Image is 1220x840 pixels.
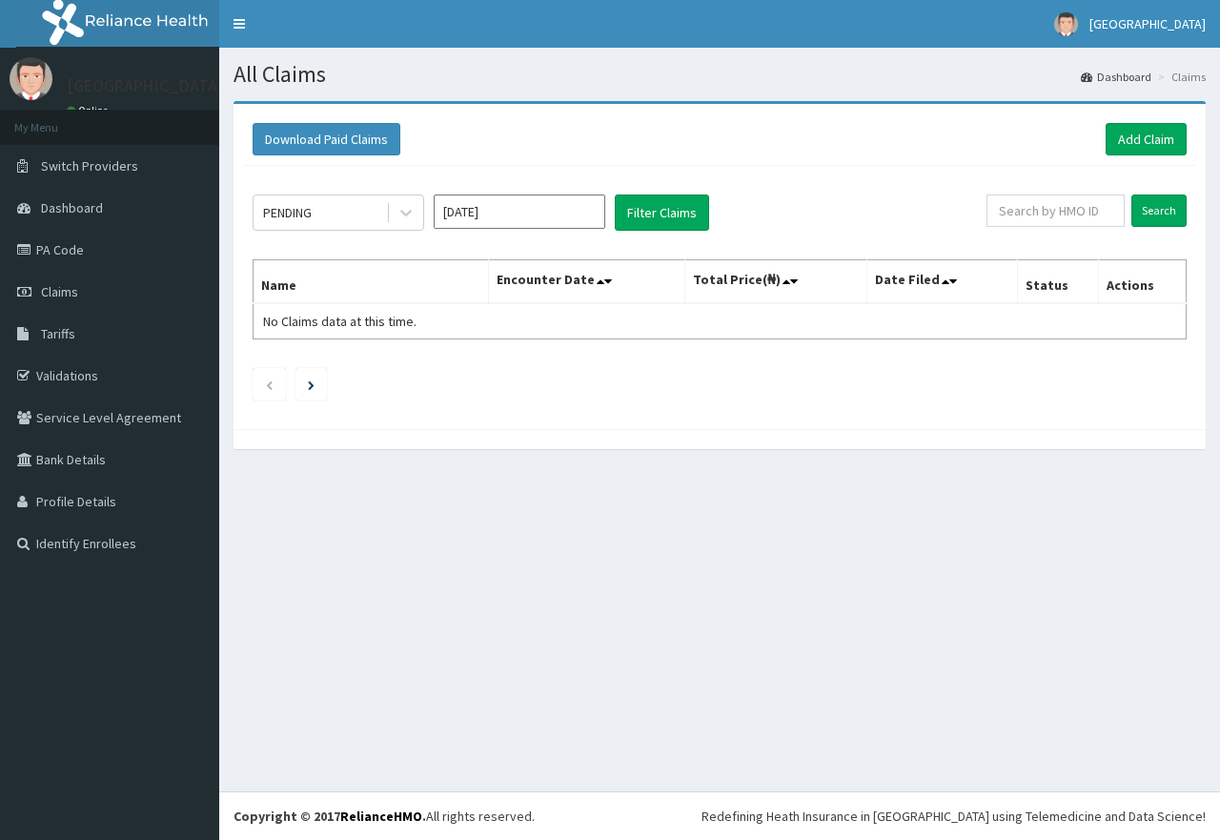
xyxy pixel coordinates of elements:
th: Encounter Date [488,260,684,304]
input: Select Month and Year [434,195,605,229]
footer: All rights reserved. [219,791,1220,840]
span: Switch Providers [41,157,138,174]
button: Download Paid Claims [253,123,400,155]
th: Name [254,260,489,304]
input: Search [1131,195,1187,227]
span: Claims [41,283,78,300]
button: Filter Claims [615,195,709,231]
th: Actions [1098,260,1186,304]
a: Previous page [265,376,274,393]
a: RelianceHMO [340,808,422,825]
img: User Image [1054,12,1078,36]
p: [GEOGRAPHIC_DATA] [67,77,224,94]
th: Status [1017,260,1098,304]
h1: All Claims [234,62,1206,87]
span: Tariffs [41,325,75,342]
strong: Copyright © 2017 . [234,808,426,825]
a: Add Claim [1106,123,1187,155]
div: Redefining Heath Insurance in [GEOGRAPHIC_DATA] using Telemedicine and Data Science! [701,807,1206,826]
li: Claims [1153,69,1206,85]
img: User Image [10,57,52,100]
span: [GEOGRAPHIC_DATA] [1089,15,1206,32]
div: PENDING [263,203,312,222]
span: Dashboard [41,199,103,216]
a: Online [67,104,112,117]
th: Total Price(₦) [684,260,866,304]
th: Date Filed [866,260,1017,304]
input: Search by HMO ID [986,195,1125,227]
span: No Claims data at this time. [263,313,417,330]
a: Dashboard [1081,69,1151,85]
a: Next page [308,376,315,393]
